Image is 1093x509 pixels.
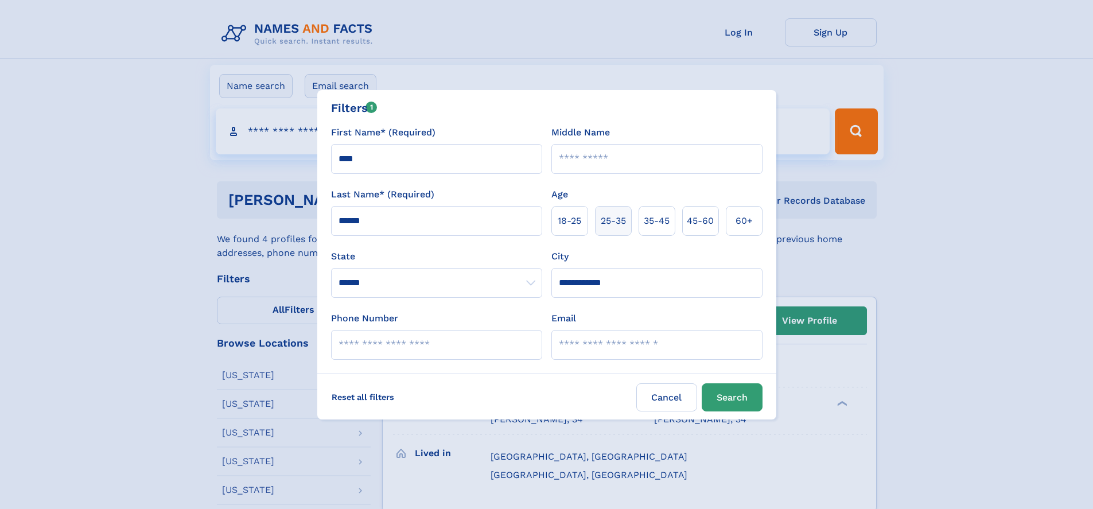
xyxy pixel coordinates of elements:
[558,214,581,228] span: 18‑25
[324,383,402,411] label: Reset all filters
[687,214,714,228] span: 45‑60
[551,126,610,139] label: Middle Name
[331,126,435,139] label: First Name* (Required)
[331,250,542,263] label: State
[331,188,434,201] label: Last Name* (Required)
[331,312,398,325] label: Phone Number
[644,214,670,228] span: 35‑45
[601,214,626,228] span: 25‑35
[702,383,763,411] button: Search
[551,188,568,201] label: Age
[551,250,569,263] label: City
[551,312,576,325] label: Email
[331,99,378,116] div: Filters
[636,383,697,411] label: Cancel
[736,214,753,228] span: 60+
